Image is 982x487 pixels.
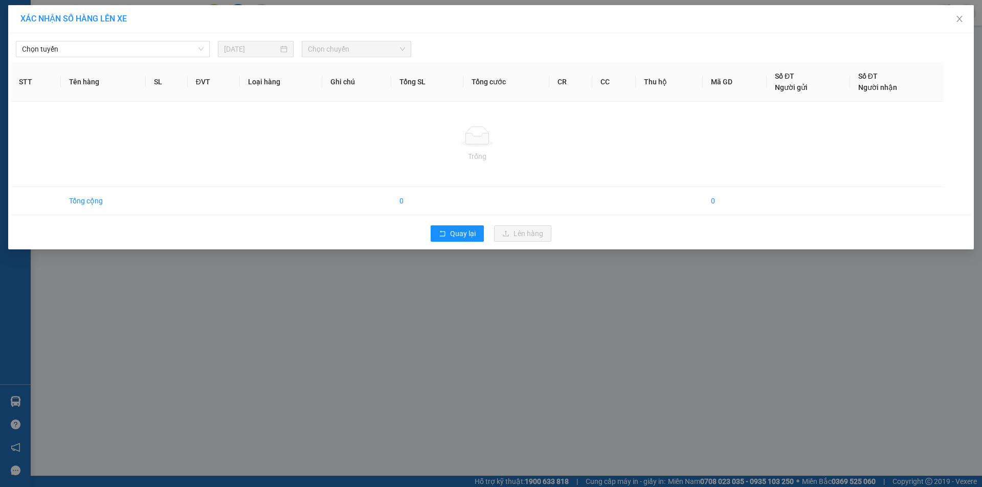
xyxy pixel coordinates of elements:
th: Loại hàng [240,62,322,102]
strong: HCM - ĐỊNH QUÁN - PHƯƠNG LÂM [48,28,138,34]
th: STT [11,62,61,102]
td: 0 [703,187,767,215]
th: CC [592,62,636,102]
th: Thu hộ [636,62,702,102]
span: Số 170 [PERSON_NAME], P8, Q11, [GEOGRAPHIC_DATA][PERSON_NAME] [4,54,71,79]
span: [STREET_ADDRESS], [GEOGRAPHIC_DATA] [78,60,136,73]
th: CR [549,62,593,102]
th: Ghi chú [322,62,392,102]
strong: NHÀ XE THUẬN HƯƠNG [39,6,146,17]
span: Chọn chuyến [308,41,405,57]
th: Tên hàng [61,62,146,102]
span: Người gửi [775,83,808,91]
th: Tổng SL [391,62,463,102]
th: Tổng cước [463,62,549,102]
input: 12/08/2025 [224,43,278,55]
span: Quay lại [450,228,476,239]
img: logo [7,7,32,33]
span: VP Gửi: [4,42,24,48]
button: rollbackQuay lại [431,225,484,242]
th: SL [146,62,187,102]
button: uploadLên hàng [494,225,551,242]
span: Số ĐT [775,72,794,80]
span: rollback [439,230,446,238]
td: 0 [391,187,463,215]
span: VP HCM [24,42,44,48]
span: Chọn tuyến [22,41,204,57]
button: Close [945,5,974,34]
span: close [955,15,964,23]
div: Trống [19,151,935,162]
span: XÁC NHẬN SỐ HÀNG LÊN XE [20,14,127,24]
strong: (NHÀ XE [GEOGRAPHIC_DATA]) [44,18,141,26]
span: Người nhận [858,83,897,91]
td: Tổng cộng [61,187,146,215]
span: Số ĐT [858,72,878,80]
span: VP Nhận: [78,42,102,48]
th: Mã GD [703,62,767,102]
th: ĐVT [188,62,240,102]
span: NM Thuận Hương [101,42,147,48]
